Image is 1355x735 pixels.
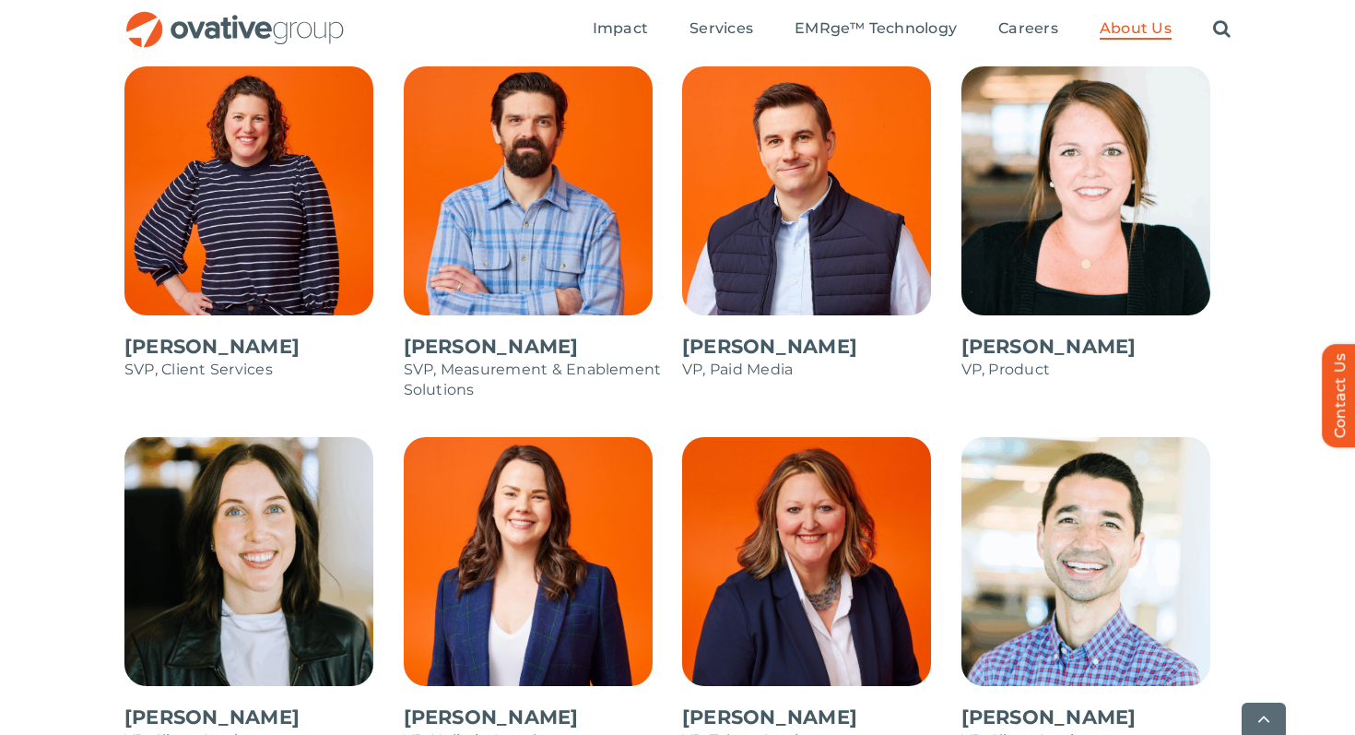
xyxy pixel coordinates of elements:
span: EMRge™ Technology [795,19,957,38]
a: About Us [1100,19,1172,40]
a: Careers [998,19,1058,40]
span: About Us [1100,19,1172,38]
a: OG_Full_horizontal_RGB [124,9,346,27]
a: Search [1213,19,1231,40]
span: Careers [998,19,1058,38]
a: Impact [593,19,648,40]
span: Impact [593,19,648,38]
a: Services [689,19,753,40]
span: Services [689,19,753,38]
a: EMRge™ Technology [795,19,957,40]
